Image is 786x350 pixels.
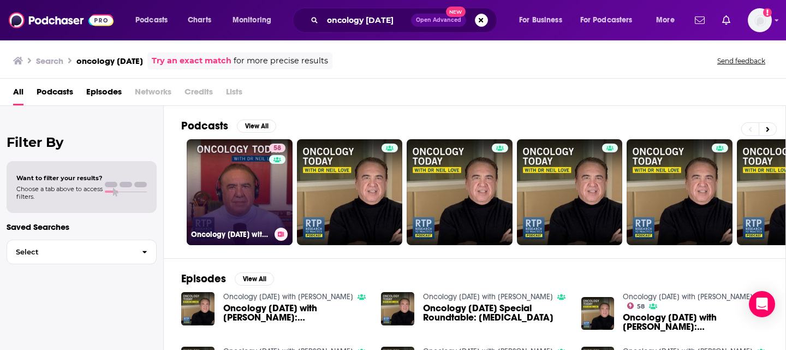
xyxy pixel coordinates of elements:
span: Oncology [DATE] with [PERSON_NAME]: Myeloproliferative Neoplasms Edition [623,313,768,331]
button: Show profile menu [748,8,772,32]
span: Networks [135,83,171,105]
h2: Episodes [181,272,226,286]
span: Choose a tab above to access filters. [16,185,103,200]
span: 58 [637,304,645,309]
span: For Business [519,13,562,28]
span: More [656,13,675,28]
span: Oncology [DATE] with [PERSON_NAME]: Myeloproliferative Neoplasms Edition [223,304,368,322]
a: Podcasts [37,83,73,105]
a: Oncology Today with Dr Neil Love [223,292,353,301]
span: Lists [226,83,242,105]
span: Credits [184,83,213,105]
span: Want to filter your results? [16,174,103,182]
img: Oncology Today Special Roundtable: Colorectal Cancer [381,292,414,325]
h3: Search [36,56,63,66]
a: Episodes [86,83,122,105]
span: New [446,7,466,17]
button: Send feedback [714,56,769,66]
svg: Add a profile image [763,8,772,17]
div: Open Intercom Messenger [749,291,775,317]
button: open menu [573,11,648,29]
div: Search podcasts, credits, & more... [303,8,508,33]
img: Oncology Today with Dr Neil Love: Myeloproliferative Neoplasms Edition [181,292,215,325]
span: Podcasts [135,13,168,28]
a: 58 [627,302,645,309]
a: Show notifications dropdown [690,11,709,29]
span: Logged in as untitledpartners [748,8,772,32]
button: open menu [511,11,576,29]
button: open menu [128,11,182,29]
span: 58 [273,143,281,154]
a: Oncology Today with Dr Neil Love: Myeloproliferative Neoplasms Edition [223,304,368,322]
a: 58 [269,144,285,152]
button: Select [7,240,157,264]
h3: Oncology [DATE] with [PERSON_NAME] [191,230,270,239]
button: open menu [648,11,688,29]
button: View All [237,120,276,133]
button: Open AdvancedNew [411,14,466,27]
input: Search podcasts, credits, & more... [323,11,411,29]
img: Podchaser - Follow, Share and Rate Podcasts [9,10,114,31]
a: EpisodesView All [181,272,274,286]
a: Try an exact match [152,55,231,67]
img: User Profile [748,8,772,32]
button: View All [235,272,274,286]
a: Charts [181,11,218,29]
h3: oncology [DATE] [76,56,143,66]
a: Oncology Today with Dr Neil Love [423,292,553,301]
span: For Podcasters [580,13,633,28]
a: Oncology Today with Dr Neil Love: Myeloproliferative Neoplasms Edition [623,313,768,331]
span: Select [7,248,133,256]
button: open menu [225,11,285,29]
h2: Filter By [7,134,157,150]
h2: Podcasts [181,119,228,133]
span: for more precise results [234,55,328,67]
a: 58Oncology [DATE] with [PERSON_NAME] [187,139,293,245]
a: Show notifications dropdown [718,11,735,29]
a: All [13,83,23,105]
span: Oncology [DATE] Special Roundtable: [MEDICAL_DATA] [423,304,568,322]
img: Oncology Today with Dr Neil Love: Myeloproliferative Neoplasms Edition [581,297,615,330]
a: Oncology Today Special Roundtable: Colorectal Cancer [423,304,568,322]
span: Open Advanced [416,17,461,23]
span: Monitoring [233,13,271,28]
span: Charts [188,13,211,28]
a: Oncology Today with Dr Neil Love [623,292,753,301]
p: Saved Searches [7,222,157,232]
a: PodcastsView All [181,119,276,133]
